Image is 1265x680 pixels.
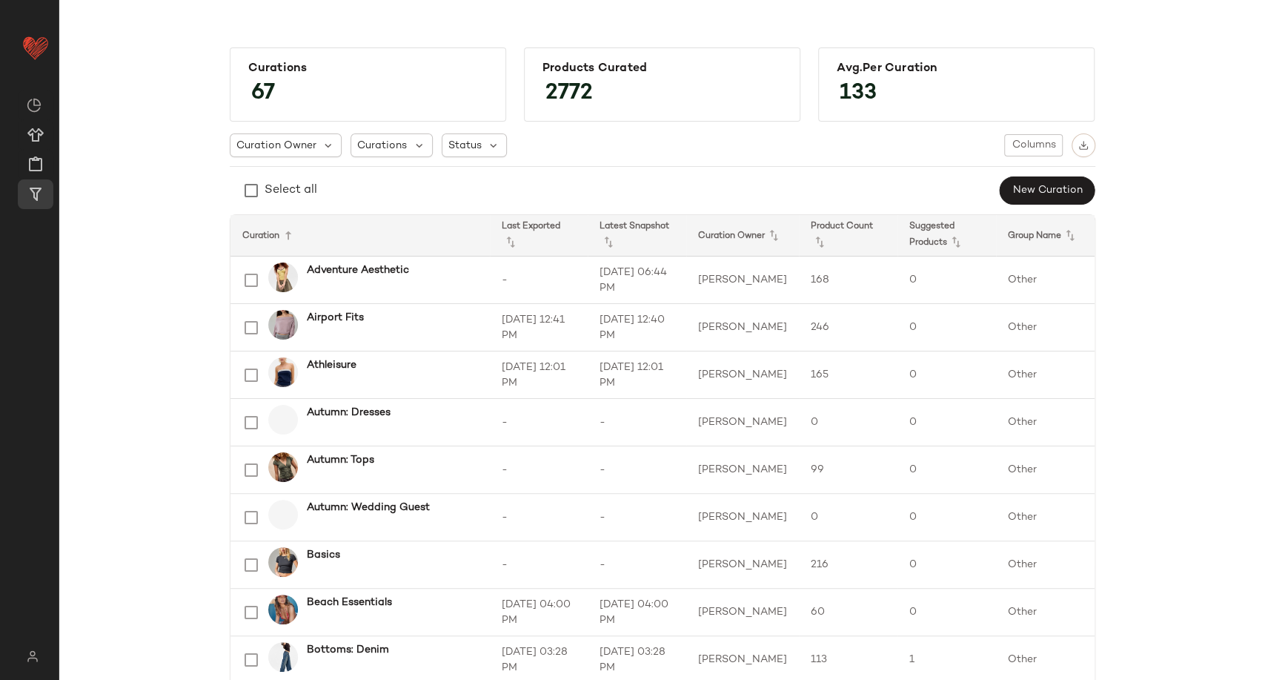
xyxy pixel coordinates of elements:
td: 0 [799,494,897,541]
span: Curation Owner [236,138,316,154]
td: 60 [799,589,897,636]
td: Other [996,351,1095,399]
td: [DATE] 12:40 PM [588,304,686,351]
b: Beach Essentials [307,595,392,610]
td: Other [996,589,1095,636]
span: Status [448,138,482,154]
td: - [588,494,686,541]
span: 67 [236,67,290,120]
img: svg%3e [1078,140,1089,151]
td: - [490,257,588,304]
th: Suggested Products [897,215,996,257]
td: [DATE] 06:44 PM [588,257,686,304]
span: 133 [825,67,892,120]
td: - [490,541,588,589]
div: Products Curated [542,62,782,76]
td: 0 [897,351,996,399]
td: Other [996,541,1095,589]
td: [DATE] 12:01 PM [490,351,588,399]
td: 0 [897,399,996,446]
td: [PERSON_NAME] [686,304,799,351]
td: [PERSON_NAME] [686,541,799,589]
td: - [588,446,686,494]
th: Last Exported [490,215,588,257]
td: Other [996,304,1095,351]
td: 0 [897,494,996,541]
span: Curations [357,138,407,154]
td: - [490,446,588,494]
td: [PERSON_NAME] [686,589,799,636]
th: Curation [230,215,490,257]
td: - [588,541,686,589]
span: 2772 [531,67,608,120]
th: Curation Owner [686,215,799,257]
td: [PERSON_NAME] [686,351,799,399]
th: Latest Snapshot [588,215,686,257]
span: Columns [1011,139,1055,151]
b: Athleisure [307,357,356,373]
td: Other [996,257,1095,304]
td: 0 [799,399,897,446]
div: Curations [248,62,488,76]
td: [DATE] 12:41 PM [490,304,588,351]
div: Select all [265,182,317,199]
td: - [588,399,686,446]
button: New Curation [999,176,1095,205]
td: Other [996,494,1095,541]
td: 216 [799,541,897,589]
td: 0 [897,589,996,636]
td: 246 [799,304,897,351]
img: heart_red.DM2ytmEG.svg [21,33,50,62]
b: Autumn: Wedding Guest [307,500,430,515]
td: [PERSON_NAME] [686,494,799,541]
td: 0 [897,446,996,494]
b: Airport Fits [307,310,364,326]
span: New Curation [1012,185,1082,197]
th: Product Count [799,215,897,257]
b: Adventure Aesthetic [307,263,409,278]
td: Other [996,399,1095,446]
td: 99 [799,446,897,494]
div: Avg.per Curation [837,62,1076,76]
th: Group Name [996,215,1095,257]
td: [DATE] 04:00 PM [490,589,588,636]
td: [PERSON_NAME] [686,399,799,446]
td: [DATE] 12:01 PM [588,351,686,399]
td: 0 [897,257,996,304]
td: - [490,399,588,446]
b: Basics [307,547,340,563]
img: svg%3e [27,98,41,113]
td: 0 [897,541,996,589]
td: 168 [799,257,897,304]
td: [PERSON_NAME] [686,257,799,304]
td: [PERSON_NAME] [686,446,799,494]
b: Autumn: Dresses [307,405,391,420]
td: - [490,494,588,541]
button: Columns [1004,134,1062,156]
td: [DATE] 04:00 PM [588,589,686,636]
td: 165 [799,351,897,399]
td: 0 [897,304,996,351]
td: Other [996,446,1095,494]
img: svg%3e [18,650,47,662]
b: Bottoms: Denim [307,642,389,658]
b: Autumn: Tops [307,452,374,468]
